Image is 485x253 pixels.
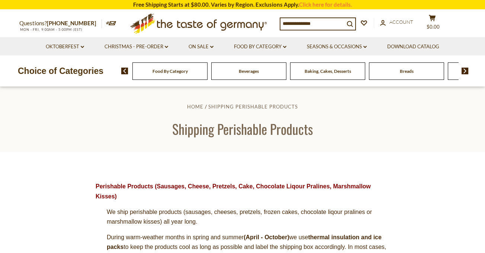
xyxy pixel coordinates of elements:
a: Download Catalog [387,43,439,51]
img: previous arrow [121,68,128,74]
h1: Shipping Perishable Products [23,120,462,137]
span: $0.00 [427,24,440,30]
strong: Perishable Products (Sausages, Cheese, Pretzels, Cake, Chocolate Liqour Pralines, Marshmallow Kis... [96,183,371,200]
a: Account [380,18,413,26]
a: Breads [400,68,414,74]
a: [PHONE_NUMBER] [47,20,96,26]
a: On Sale [189,43,213,51]
strong: thermal insulation and ice packs [107,234,382,250]
a: Christmas - PRE-ORDER [105,43,168,51]
img: next arrow [462,68,469,74]
p: Questions? [19,19,102,28]
strong: (April - October) [244,234,289,240]
a: Baking, Cakes, Desserts [305,68,351,74]
a: Home [187,104,203,110]
span: Account [389,19,413,25]
a: Beverages [239,68,259,74]
a: Shipping Perishable Products [208,104,298,110]
a: Seasons & Occasions [307,43,367,51]
a: Oktoberfest [46,43,84,51]
span: We ship perishable products (sausages, cheeses, pretzels, frozen cakes, chocolate liqour pralines... [107,209,372,225]
a: Food By Category [234,43,286,51]
span: MON - FRI, 9:00AM - 5:00PM (EST) [19,27,83,32]
a: Food By Category [152,68,188,74]
a: Click here for details. [299,1,352,8]
button: $0.00 [421,14,443,33]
